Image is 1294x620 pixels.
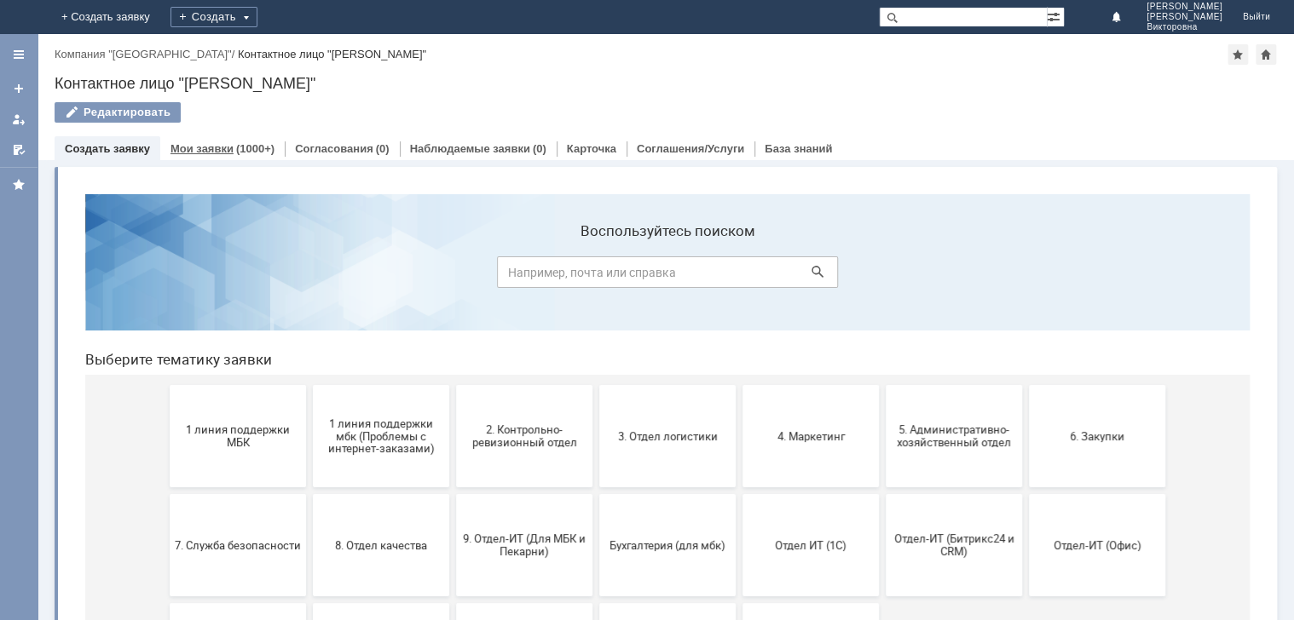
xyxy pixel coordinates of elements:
[637,142,744,155] a: Соглашения/Услуги
[98,422,234,525] button: Финансовый отдел
[425,42,766,59] label: Воспользуйтесь поиском
[384,204,521,307] button: 2. Контрольно-ревизионный отдел
[55,48,238,60] div: /
[390,352,516,377] span: 9. Отдел-ИТ (Для МБК и Пекарни)
[814,204,950,307] button: 5. Административно-хозяйственный отдел
[238,48,426,60] div: Контактное лицо "[PERSON_NAME]"
[5,136,32,164] a: Мои согласования
[1256,44,1276,65] div: Сделать домашней страницей
[98,313,234,416] button: 7. Служба безопасности
[528,422,664,525] button: [PERSON_NAME]. Услуги ИТ для МБК (оформляет L1)
[1147,22,1222,32] span: Викторовна
[55,48,232,60] a: Компания "[GEOGRAPHIC_DATA]"
[103,467,229,479] span: Финансовый отдел
[246,358,373,370] span: 8. Отдел качества
[533,142,546,155] div: (0)
[241,204,378,307] button: 1 линия поддержки мбк (Проблемы с интернет-заказами)
[957,313,1094,416] button: Отдел-ИТ (Офис)
[1147,2,1222,12] span: [PERSON_NAME]
[671,204,807,307] button: 4. Маркетинг
[65,142,150,155] a: Создать заявку
[246,467,373,479] span: Франчайзинг
[246,236,373,274] span: 1 линия поддержки мбк (Проблемы с интернет-заказами)
[676,358,802,370] span: Отдел ИТ (1С)
[962,249,1089,261] span: 6. Закупки
[671,313,807,416] button: Отдел ИТ (1С)
[957,204,1094,307] button: 6. Закупки
[103,358,229,370] span: 7. Служба безопасности
[533,249,659,261] span: 3. Отдел логистики
[671,422,807,525] button: не актуален
[5,75,32,102] a: Создать заявку
[390,461,516,486] span: Это соглашение не активно!
[236,142,274,155] div: (1000+)
[533,358,659,370] span: Бухгалтерия (для мбк)
[533,454,659,492] span: [PERSON_NAME]. Услуги ИТ для МБК (оформляет L1)
[14,170,1178,187] header: Выберите тематику заявки
[384,422,521,525] button: Это соглашение не активно!
[170,7,257,27] div: Создать
[376,142,390,155] div: (0)
[103,243,229,268] span: 1 линия поддержки МБК
[676,249,802,261] span: 4. Маркетинг
[98,204,234,307] button: 1 линия поддержки МБК
[170,142,234,155] a: Мои заявки
[1228,44,1248,65] div: Добавить в избранное
[1047,8,1064,24] span: Расширенный поиск
[819,243,945,268] span: 5. Административно-хозяйственный отдел
[676,467,802,479] span: не актуален
[241,313,378,416] button: 8. Отдел качества
[1147,12,1222,22] span: [PERSON_NAME]
[425,76,766,107] input: Например, почта или справка
[814,313,950,416] button: Отдел-ИТ (Битрикс24 и CRM)
[528,313,664,416] button: Бухгалтерия (для мбк)
[390,243,516,268] span: 2. Контрольно-ревизионный отдел
[528,204,664,307] button: 3. Отдел логистики
[241,422,378,525] button: Франчайзинг
[410,142,530,155] a: Наблюдаемые заявки
[5,106,32,133] a: Мои заявки
[295,142,373,155] a: Согласования
[962,358,1089,370] span: Отдел-ИТ (Офис)
[765,142,832,155] a: База знаний
[567,142,616,155] a: Карточка
[384,313,521,416] button: 9. Отдел-ИТ (Для МБК и Пекарни)
[55,75,1277,92] div: Контактное лицо "[PERSON_NAME]"
[819,352,945,377] span: Отдел-ИТ (Битрикс24 и CRM)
